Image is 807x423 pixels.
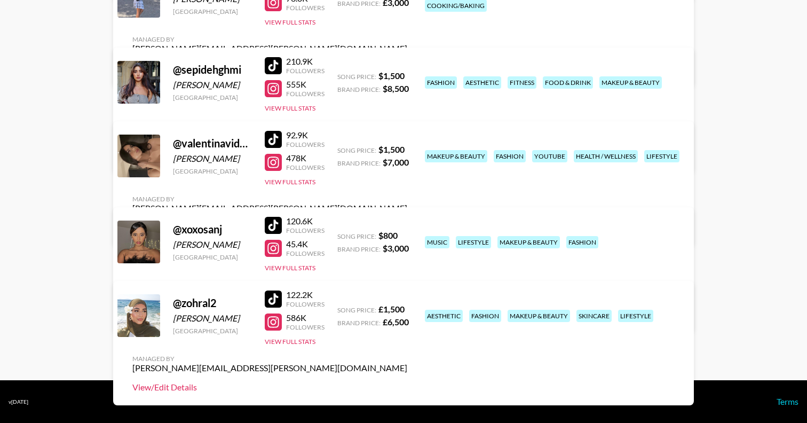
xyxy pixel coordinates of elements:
[286,79,325,90] div: 555K
[132,363,407,373] div: [PERSON_NAME][EMAIL_ADDRESS][PERSON_NAME][DOMAIN_NAME]
[337,85,381,93] span: Brand Price:
[286,300,325,308] div: Followers
[337,245,381,253] span: Brand Price:
[286,67,325,75] div: Followers
[173,80,252,90] div: [PERSON_NAME]
[286,90,325,98] div: Followers
[265,338,315,346] button: View Full Stats
[383,317,409,327] strong: £ 6,500
[286,56,325,67] div: 210.9K
[286,249,325,257] div: Followers
[265,264,315,272] button: View Full Stats
[425,236,449,248] div: music
[337,146,376,154] span: Song Price:
[508,310,570,322] div: makeup & beauty
[173,296,252,310] div: @ zohral2
[383,157,409,167] strong: $ 7,000
[337,319,381,327] span: Brand Price:
[173,313,252,324] div: [PERSON_NAME]
[463,76,501,89] div: aesthetic
[574,150,638,162] div: health / wellness
[599,76,662,89] div: makeup & beauty
[337,232,376,240] span: Song Price:
[265,18,315,26] button: View Full Stats
[425,76,457,89] div: fashion
[173,153,252,164] div: [PERSON_NAME]
[132,43,407,54] div: [PERSON_NAME][EMAIL_ADDRESS][PERSON_NAME][DOMAIN_NAME]
[9,398,28,405] div: v [DATE]
[132,195,407,203] div: Managed By
[618,310,653,322] div: lifestyle
[378,304,405,314] strong: £ 1,500
[378,144,405,154] strong: $ 1,500
[265,178,315,186] button: View Full Stats
[173,223,252,236] div: @ xoxosanj
[286,163,325,171] div: Followers
[286,130,325,140] div: 92.9K
[132,35,407,43] div: Managed By
[173,253,252,261] div: [GEOGRAPHIC_DATA]
[383,83,409,93] strong: $ 8,500
[173,7,252,15] div: [GEOGRAPHIC_DATA]
[777,396,798,406] a: Terms
[337,159,381,167] span: Brand Price:
[532,150,567,162] div: youtube
[425,310,463,322] div: aesthetic
[508,76,536,89] div: fitness
[425,150,487,162] div: makeup & beauty
[494,150,526,162] div: fashion
[383,243,409,253] strong: $ 3,000
[286,153,325,163] div: 478K
[286,239,325,249] div: 45.4K
[132,203,407,214] div: [PERSON_NAME][EMAIL_ADDRESS][PERSON_NAME][DOMAIN_NAME]
[173,137,252,150] div: @ valentinavidartes
[173,327,252,335] div: [GEOGRAPHIC_DATA]
[286,140,325,148] div: Followers
[286,312,325,323] div: 586K
[286,226,325,234] div: Followers
[173,239,252,250] div: [PERSON_NAME]
[286,216,325,226] div: 120.6K
[132,355,407,363] div: Managed By
[378,230,398,240] strong: $ 800
[173,63,252,76] div: @ sepidehghmi
[173,93,252,101] div: [GEOGRAPHIC_DATA]
[543,76,593,89] div: food & drink
[286,323,325,331] div: Followers
[173,167,252,175] div: [GEOGRAPHIC_DATA]
[337,306,376,314] span: Song Price:
[286,289,325,300] div: 122.2K
[644,150,679,162] div: lifestyle
[378,70,405,81] strong: $ 1,500
[469,310,501,322] div: fashion
[576,310,612,322] div: skincare
[286,4,325,12] div: Followers
[265,104,315,112] button: View Full Stats
[132,382,407,393] a: View/Edit Details
[337,73,376,81] span: Song Price:
[456,236,491,248] div: lifestyle
[497,236,560,248] div: makeup & beauty
[566,236,598,248] div: fashion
